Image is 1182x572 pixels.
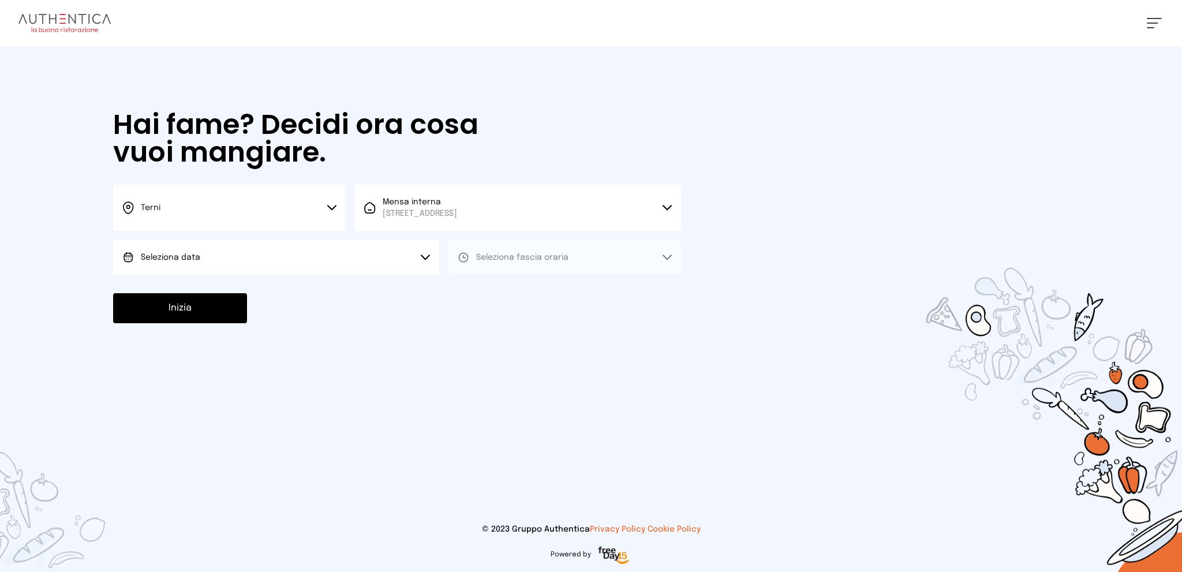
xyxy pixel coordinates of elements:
span: [STREET_ADDRESS] [383,208,457,219]
span: Seleziona data [141,253,200,261]
button: Inizia [113,293,247,323]
img: logo.8f33a47.png [18,14,111,32]
span: Terni [141,204,160,212]
img: logo-freeday.3e08031.png [596,544,632,567]
button: Mensa interna[STREET_ADDRESS] [355,185,681,231]
span: Mensa interna [383,196,457,219]
button: Seleziona fascia oraria [448,240,681,275]
span: Powered by [551,550,591,559]
p: © 2023 Gruppo Authentica [18,524,1164,535]
img: sticker-selezione-mensa.70a28f7.png [859,201,1182,572]
button: Seleziona data [113,240,439,275]
button: Terni [113,185,346,231]
h1: Hai fame? Decidi ora cosa vuoi mangiare. [113,111,539,166]
span: Seleziona fascia oraria [476,253,568,261]
a: Privacy Policy [590,525,645,533]
a: Cookie Policy [648,525,701,533]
